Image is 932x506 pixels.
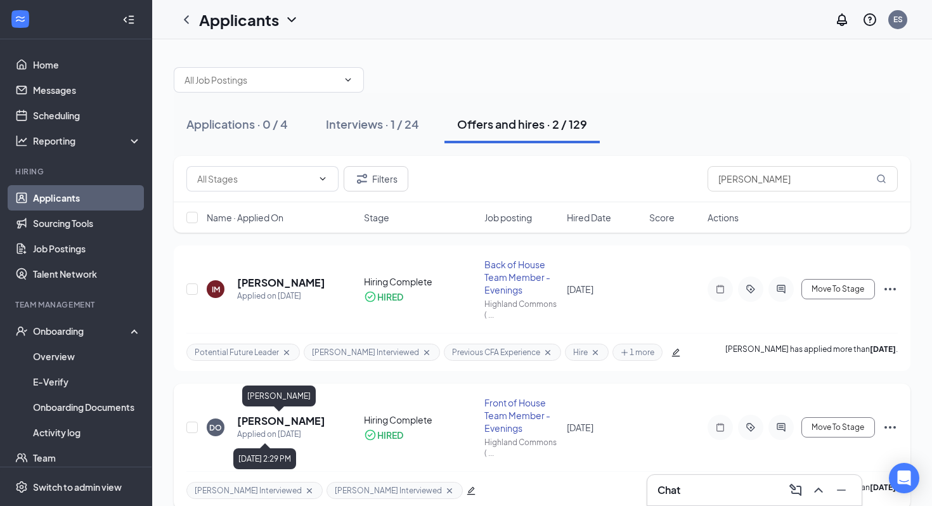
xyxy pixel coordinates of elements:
[33,481,122,493] div: Switch to admin view
[870,483,896,492] b: [DATE]
[33,134,142,147] div: Reporting
[14,13,27,25] svg: WorkstreamLogo
[33,185,141,211] a: Applicants
[452,347,540,358] span: Previous CFA Experience
[812,423,864,432] span: Move To Stage
[801,279,875,299] button: Move To Stage
[15,481,28,493] svg: Settings
[649,211,675,224] span: Score
[467,486,476,495] span: edit
[743,422,758,432] svg: ActiveTag
[364,429,377,441] svg: CheckmarkCircle
[197,172,313,186] input: All Stages
[15,299,139,310] div: Team Management
[708,166,898,191] input: Search in offers and hires
[834,483,849,498] svg: Minimize
[567,283,593,295] span: [DATE]
[318,174,328,184] svg: ChevronDown
[876,174,886,184] svg: MagnifyingGlass
[812,285,864,294] span: Move To Stage
[33,369,141,394] a: E-Verify
[179,12,194,27] svg: ChevronLeft
[883,282,898,297] svg: Ellipses
[484,211,532,224] span: Job posting
[186,116,288,132] div: Applications · 0 / 4
[33,236,141,261] a: Job Postings
[773,422,789,432] svg: ActiveChat
[773,284,789,294] svg: ActiveChat
[212,284,220,295] div: IM
[209,422,222,433] div: DO
[33,344,141,369] a: Overview
[883,420,898,435] svg: Ellipses
[199,9,279,30] h1: Applicants
[33,103,141,128] a: Scheduling
[893,14,903,25] div: ES
[364,275,476,288] div: Hiring Complete
[671,348,680,357] span: edit
[377,290,403,303] div: HIRED
[834,12,850,27] svg: Notifications
[801,417,875,438] button: Move To Stage
[184,73,338,87] input: All Job Postings
[889,463,919,493] div: Open Intercom Messenger
[33,211,141,236] a: Sourcing Tools
[743,284,758,294] svg: ActiveTag
[33,77,141,103] a: Messages
[831,480,851,500] button: Minimize
[237,276,325,290] h5: [PERSON_NAME]
[725,344,898,361] p: [PERSON_NAME] has applied more than .
[484,299,559,320] div: Highland Commons ( ...
[444,486,455,496] svg: Cross
[713,422,728,432] svg: Note
[237,290,325,302] div: Applied on [DATE]
[326,116,419,132] div: Interviews · 1 / 24
[33,52,141,77] a: Home
[284,12,299,27] svg: ChevronDown
[242,386,316,406] div: [PERSON_NAME]
[364,290,377,303] svg: CheckmarkCircle
[870,344,896,354] b: [DATE]
[422,347,432,358] svg: Cross
[195,347,279,358] span: Potential Future Leader
[543,347,553,358] svg: Cross
[657,483,680,497] h3: Chat
[335,485,442,496] span: [PERSON_NAME] Interviewed
[343,75,353,85] svg: ChevronDown
[312,347,419,358] span: [PERSON_NAME] Interviewed
[621,349,628,356] span: plus
[33,261,141,287] a: Talent Network
[282,347,292,358] svg: Cross
[15,134,28,147] svg: Analysis
[233,448,296,469] div: [DATE] 2:29 PM
[33,394,141,420] a: Onboarding Documents
[590,347,600,358] svg: Cross
[484,437,559,458] div: Highland Commons ( ...
[33,445,141,470] a: Team
[862,12,877,27] svg: QuestionInfo
[567,422,593,433] span: [DATE]
[354,171,370,186] svg: Filter
[377,429,403,441] div: HIRED
[364,211,389,224] span: Stage
[811,483,826,498] svg: ChevronUp
[344,166,408,191] button: Filter Filters
[457,116,587,132] div: Offers and hires · 2 / 129
[364,413,476,426] div: Hiring Complete
[484,396,559,434] div: Front of House Team Member - Evenings
[15,166,139,177] div: Hiring
[304,486,314,496] svg: Cross
[195,485,302,496] span: [PERSON_NAME] Interviewed
[33,420,141,445] a: Activity log
[237,414,325,428] h5: [PERSON_NAME]
[713,284,728,294] svg: Note
[621,347,654,357] span: 1 more
[15,325,28,337] svg: UserCheck
[708,211,739,224] span: Actions
[786,480,806,500] button: ComposeMessage
[237,428,325,441] div: Applied on [DATE]
[808,480,829,500] button: ChevronUp
[207,211,283,224] span: Name · Applied On
[788,483,803,498] svg: ComposeMessage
